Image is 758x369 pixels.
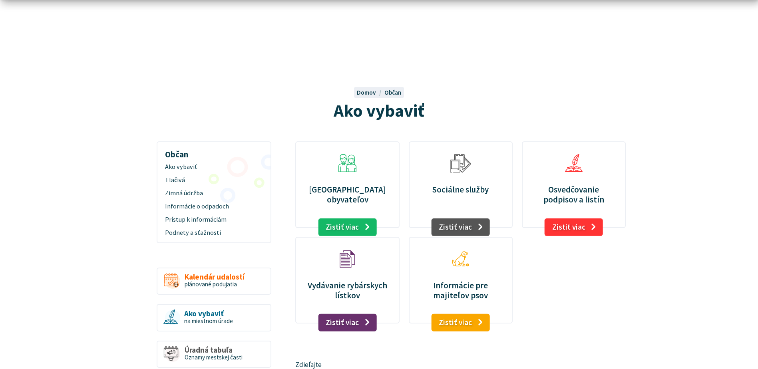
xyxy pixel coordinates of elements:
a: Občan [384,89,401,96]
a: Domov [357,89,384,96]
span: plánované podujatia [185,280,237,288]
span: na miestnom úrade [184,317,233,325]
a: Zistiť viac [545,218,603,236]
span: Domov [357,89,376,96]
a: Zistiť viac [318,314,377,331]
p: Informácie pre majiteľov psov [418,280,503,300]
a: Ako vybaviť na miestnom úrade [157,304,271,331]
a: Úradná tabuľa Oznamy mestskej časti [157,341,271,368]
a: Zistiť viac [431,218,490,236]
span: Ako vybaviť [184,309,233,318]
a: Podnety a sťažnosti [160,226,267,239]
a: Kalendár udalostí plánované podujatia [157,268,271,295]
a: Zimná údržba [160,187,267,200]
a: Ako vybaviť [160,161,267,174]
span: Oznamy mestskej časti [185,353,243,361]
p: Vydávanie rybárskych lístkov [305,280,390,300]
p: Sociálne služby [418,184,503,194]
span: Kalendár udalostí [185,273,245,281]
span: Informácie o odpadoch [165,200,263,213]
span: Ako vybaviť [165,161,263,174]
a: Prístup k informáciám [160,213,267,226]
h3: Občan [160,144,267,161]
p: [GEOGRAPHIC_DATA] obyvateľov [305,184,390,204]
span: Ako vybaviť [334,99,424,121]
a: Zistiť viac [431,314,490,331]
span: Tlačivá [165,174,263,187]
span: Podnety a sťažnosti [165,226,263,239]
span: Úradná tabuľa [185,346,243,354]
p: Osvedčovanie podpisov a listín [531,184,616,204]
span: Zimná údržba [165,187,263,200]
a: Tlačivá [160,174,267,187]
a: Zistiť viac [318,218,377,236]
a: Informácie o odpadoch [160,200,267,213]
span: Prístup k informáciám [165,213,263,226]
